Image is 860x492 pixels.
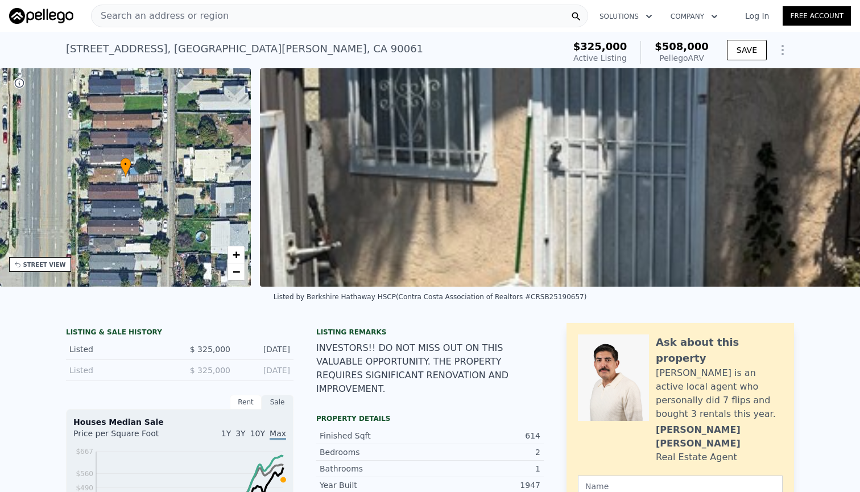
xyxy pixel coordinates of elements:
[727,40,767,60] button: SAVE
[270,429,286,440] span: Max
[320,479,430,491] div: Year Built
[320,446,430,458] div: Bedrooms
[9,8,73,24] img: Pellego
[320,463,430,474] div: Bathrooms
[430,479,540,491] div: 1947
[233,247,240,262] span: +
[590,6,661,27] button: Solutions
[783,6,851,26] a: Free Account
[262,395,293,410] div: Sale
[76,484,93,492] tspan: $490
[120,159,131,169] span: •
[69,365,171,376] div: Listed
[655,52,709,64] div: Pellego ARV
[76,470,93,478] tspan: $560
[76,448,93,456] tspan: $667
[573,53,627,63] span: Active Listing
[66,328,293,339] div: LISTING & SALE HISTORY
[771,39,794,61] button: Show Options
[235,429,245,438] span: 3Y
[73,428,180,446] div: Price per Square Foot
[73,416,286,428] div: Houses Median Sale
[430,463,540,474] div: 1
[233,264,240,279] span: −
[190,345,230,354] span: $ 325,000
[655,40,709,52] span: $508,000
[320,430,430,441] div: Finished Sqft
[239,365,290,376] div: [DATE]
[656,423,783,450] div: [PERSON_NAME] [PERSON_NAME]
[316,414,544,423] div: Property details
[731,10,783,22] a: Log In
[228,246,245,263] a: Zoom in
[430,430,540,441] div: 614
[656,334,783,366] div: Ask about this property
[228,263,245,280] a: Zoom out
[656,450,737,464] div: Real Estate Agent
[120,158,131,177] div: •
[430,446,540,458] div: 2
[573,40,627,52] span: $325,000
[23,261,66,269] div: STREET VIEW
[221,429,231,438] span: 1Y
[66,41,423,57] div: [STREET_ADDRESS] , [GEOGRAPHIC_DATA][PERSON_NAME] , CA 90061
[274,293,587,301] div: Listed by Berkshire Hathaway HSCP (Contra Costa Association of Realtors #CRSB25190657)
[250,429,265,438] span: 10Y
[69,344,171,355] div: Listed
[661,6,727,27] button: Company
[656,366,783,421] div: [PERSON_NAME] is an active local agent who personally did 7 flips and bought 3 rentals this year.
[316,328,544,337] div: Listing remarks
[92,9,229,23] span: Search an address or region
[230,395,262,410] div: Rent
[190,366,230,375] span: $ 325,000
[316,341,544,396] div: INVESTORS!! DO NOT MISS OUT ON THIS VALUABLE OPPORTUNITY. THE PROPERTY REQUIRES SIGNIFICANT RENOV...
[239,344,290,355] div: [DATE]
